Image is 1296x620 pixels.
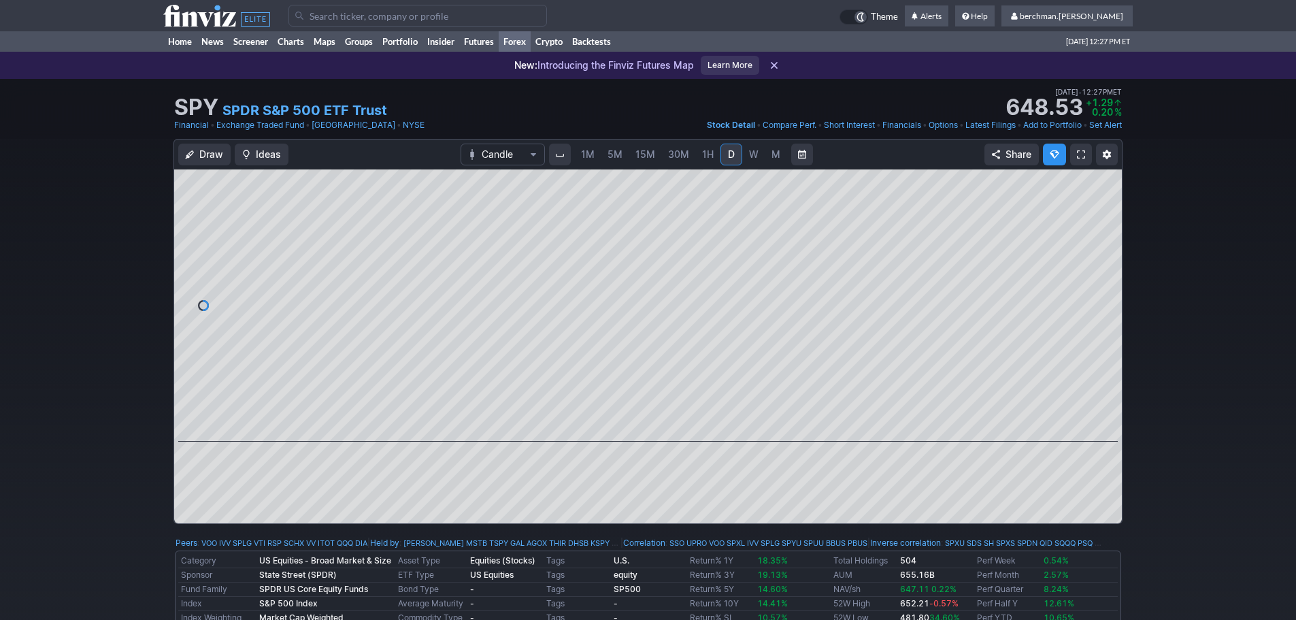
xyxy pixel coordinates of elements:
[614,555,629,566] a: U.S.
[510,536,525,550] a: GAL
[687,554,754,568] td: Return% 1Y
[403,118,425,132] a: NYSE
[235,144,288,165] button: Ideas
[549,144,571,165] button: Interval
[514,59,537,71] span: New:
[378,31,422,52] a: Portfolio
[256,148,281,161] span: Ideas
[870,538,941,548] a: Inverse correlation
[591,536,610,550] a: KSPY
[929,118,958,132] a: Options
[668,148,689,160] span: 30M
[955,5,995,27] a: Help
[900,570,935,580] b: 655.16B
[601,144,629,165] a: 5M
[470,555,535,566] b: Equities (Stocks)
[782,536,801,550] a: SPYU
[216,118,304,132] a: Exchange Traded Fund
[1006,97,1083,118] strong: 648.53
[219,536,231,550] a: IVV
[403,536,464,550] a: [PERSON_NAME]
[1044,598,1074,608] span: 12.61%
[974,597,1041,611] td: Perf Half Y
[273,31,309,52] a: Charts
[367,536,620,550] div: | :
[765,144,787,165] a: M
[614,584,641,594] b: SP500
[701,56,759,75] a: Learn More
[687,568,754,583] td: Return% 3Y
[687,583,754,597] td: Return% 5Y
[267,536,282,550] a: RSP
[707,118,755,132] a: Stock Detail
[905,5,948,27] a: Alerts
[259,598,318,608] b: S&P 500 Index
[629,144,661,165] a: 15M
[568,536,588,550] a: DHSB
[201,536,217,550] a: VOO
[482,148,524,161] span: Candle
[1044,555,1069,566] span: 0.54%
[222,101,387,120] a: SPDR S&P 500 ETF Trust
[259,570,337,580] b: State Street (SPDR)
[1114,106,1122,118] span: %
[1017,536,1037,550] a: SPDN
[720,144,742,165] a: D
[395,568,467,583] td: ETF Type
[1096,144,1118,165] button: Chart Settings
[531,31,567,52] a: Crypto
[757,598,788,608] span: 14.41%
[1086,97,1113,108] span: +1.29
[259,584,368,594] b: SPDR US Core Equity Funds
[635,148,655,160] span: 15M
[288,5,547,27] input: Search
[831,554,897,568] td: Total Holdings
[612,536,672,550] a: [PERSON_NAME]
[470,570,514,580] b: US Equities
[900,584,929,594] span: 647.11
[826,536,846,550] a: BBUS
[984,144,1039,165] button: Share
[1017,118,1022,132] span: •
[1078,536,1093,550] a: PSQ
[544,583,610,597] td: Tags
[984,536,994,550] a: SH
[233,536,252,550] a: SPLG
[974,554,1041,568] td: Perf Week
[174,97,218,118] h1: SPY
[867,536,1120,550] div: | :
[178,554,256,568] td: Category
[965,120,1016,130] span: Latest Filings
[974,583,1041,597] td: Perf Quarter
[163,31,197,52] a: Home
[747,536,759,550] a: IVV
[489,536,508,550] a: TSPY
[974,568,1041,583] td: Perf Month
[370,538,399,548] a: Held by
[210,118,215,132] span: •
[527,536,547,550] a: AGOX
[305,118,310,132] span: •
[581,148,595,160] span: 1M
[669,536,684,550] a: SSO
[818,118,823,132] span: •
[544,568,610,583] td: Tags
[549,536,566,550] a: THIR
[623,538,665,548] a: Correlation
[306,536,316,550] a: VV
[514,59,694,72] p: Introducing the Finviz Futures Map
[340,31,378,52] a: Groups
[945,536,965,550] a: SPXU
[608,148,622,160] span: 5M
[395,583,467,597] td: Bond Type
[791,144,813,165] button: Range
[831,597,897,611] td: 52W High
[757,584,788,594] span: 14.60%
[763,118,816,132] a: Compare Perf.
[702,148,714,160] span: 1H
[687,597,754,611] td: Return% 10Y
[876,118,881,132] span: •
[1070,144,1092,165] a: Fullscreen
[178,144,231,165] button: Draw
[575,144,601,165] a: 1M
